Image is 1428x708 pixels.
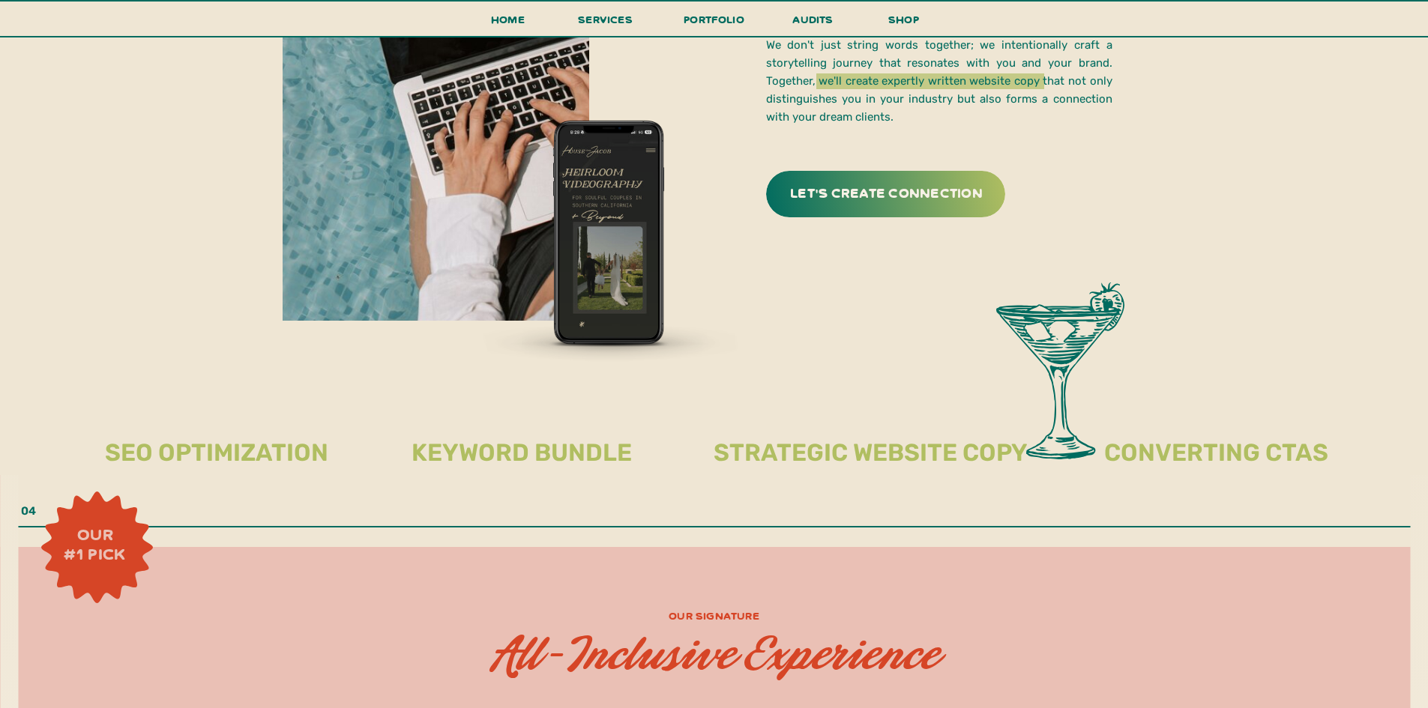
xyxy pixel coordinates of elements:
[709,438,1032,468] h2: strategic website copy
[57,524,133,566] h3: our #1 pick
[868,10,940,36] a: shop
[98,438,335,468] h2: SEO optimization
[21,502,172,521] p: 04
[578,12,633,26] span: services
[405,438,639,468] h2: keyword bundle
[498,606,930,624] h2: Our Signature
[791,10,836,36] a: audits
[410,632,1019,671] h2: All-Inclusive Experience
[1102,438,1331,468] h2: converting ctas
[57,524,133,566] a: our#1 pick
[766,36,1112,131] p: We don't just string words together; we intentionally craft a storytelling journey that resonates...
[768,181,1005,204] a: Let's create connection
[485,10,531,37] a: Home
[574,10,637,37] a: services
[679,10,750,37] a: portfolio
